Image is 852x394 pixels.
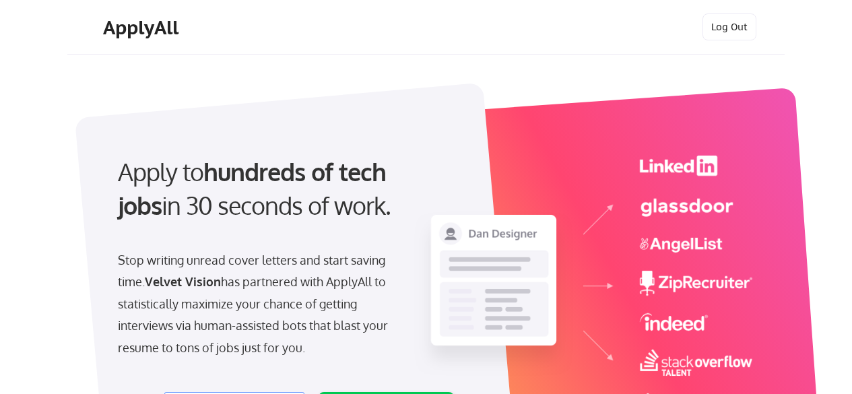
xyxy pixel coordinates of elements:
strong: Velvet Vision [145,274,221,289]
div: Stop writing unread cover letters and start saving time. has partnered with ApplyAll to statistic... [118,249,395,358]
button: Log Out [702,13,756,40]
strong: hundreds of tech jobs [118,156,392,220]
div: Apply to in 30 seconds of work. [118,155,449,223]
div: ApplyAll [103,16,183,39]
